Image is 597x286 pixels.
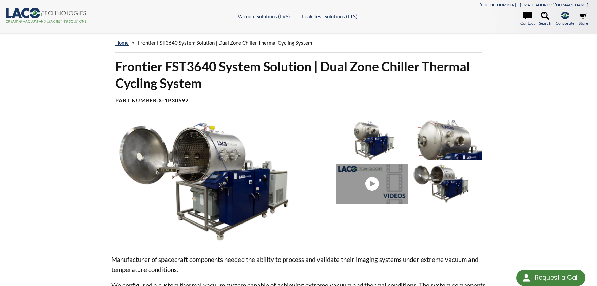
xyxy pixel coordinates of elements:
[238,13,290,19] a: Vacuum Solutions (LVS)
[336,120,407,160] img: Thermal Vacuum System for Spacecraft Imaging Testing
[411,120,482,160] img: Thermal Vacuum System for Spacecraft Imaging Testing, chamber close-up
[521,272,532,283] img: round button
[158,97,189,103] b: X-1P30692
[115,33,482,53] div: »
[579,12,588,26] a: Store
[111,120,330,244] img: Thermal Vacuum System for Spacecraft Imaging Testing, SS Chamber, angled view
[480,2,516,7] a: [PHONE_NUMBER]
[336,164,411,204] a: Video
[111,254,486,275] p: Manufacturer of spacecraft components needed the ability to process and validate their imaging sy...
[138,40,312,46] span: Frontier FST3640 System Solution | Dual Zone Chiller Thermal Cycling System
[520,12,535,26] a: Contact
[115,97,482,104] h4: Part Number:
[516,270,585,286] div: Request a Call
[302,13,358,19] a: Leak Test Solutions (LTS)
[115,58,482,92] h1: Frontier FST3640 System Solution | Dual Zone Chiller Thermal Cycling System
[411,164,482,204] img: Thermal Vacuum System for Spacecraft Imaging Testing, Open Chamber Door, angled view
[556,20,574,26] span: Corporate
[115,40,129,46] a: home
[520,2,588,7] a: [EMAIL_ADDRESS][DOMAIN_NAME]
[539,12,551,26] a: Search
[535,270,579,285] div: Request a Call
